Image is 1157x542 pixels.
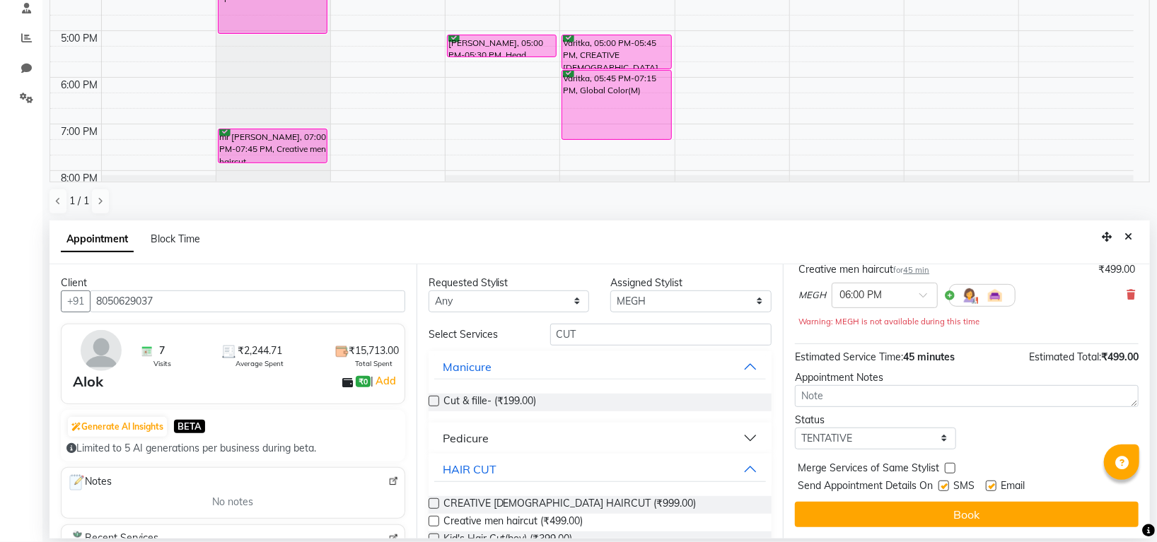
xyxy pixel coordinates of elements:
span: | [371,372,398,389]
div: Status [795,413,956,428]
span: Block Time [151,232,200,245]
span: ₹2,244.71 [238,343,282,358]
div: Varitka, 05:45 PM-07:15 PM, Global Color(M) [562,71,670,139]
span: 7 [159,343,165,358]
div: Limited to 5 AI generations per business during beta. [66,441,400,456]
span: Average Spent [236,358,284,369]
img: avatar [81,330,122,371]
span: Visits [153,358,171,369]
span: No notes [212,495,253,509]
small: Warning: MEGH is not available during this time [798,317,979,326]
span: CREATIVE [DEMOGRAPHIC_DATA] HAIRCUT (₹999.00) [443,496,697,514]
button: Pedicure [434,425,767,451]
div: Requested Stylist [429,276,590,290]
button: Book [795,502,1139,527]
div: mr [PERSON_NAME], 07:00 PM-07:45 PM, Creative men haircut [219,129,327,163]
img: Hairdresser.png [961,287,978,304]
span: 45 min [903,265,929,275]
span: Send Appointment Details On [798,478,933,496]
input: Search by Name/Mobile/Email/Code [90,290,405,312]
button: Manicure [434,354,767,379]
button: +91 [61,290,91,312]
span: Cut & fille- (₹199.00) [443,394,537,411]
div: Appointment Notes [795,370,1139,385]
span: Creative men haircut (₹499.00) [443,514,583,531]
div: HAIR CUT [443,461,496,478]
small: for [893,265,929,275]
span: Appointment [61,227,134,252]
div: Creative men haircut [798,262,929,277]
button: Generate AI Insights [68,417,167,437]
div: ₹499.00 [1098,262,1135,277]
div: [PERSON_NAME], 05:00 PM-05:30 PM, Head Massage (MEN) [448,35,556,57]
span: MEGH [798,288,826,302]
span: ₹15,713.00 [349,343,399,358]
div: Alok [73,371,103,392]
div: Select Services [418,327,540,342]
div: 5:00 PM [59,31,101,46]
div: Client [61,276,405,290]
div: 6:00 PM [59,78,101,93]
span: Total Spent [355,358,393,369]
div: Assigned Stylist [610,276,772,290]
span: Estimated Service Time: [795,350,903,363]
div: Pedicure [443,430,489,447]
div: Manicure [443,358,492,375]
span: SMS [953,478,975,496]
div: Varitka, 05:00 PM-05:45 PM, CREATIVE [DEMOGRAPHIC_DATA] HAIRCUT [562,35,670,69]
span: BETA [174,420,205,433]
div: 8:00 PM [59,171,101,186]
input: Search by service name [550,324,772,346]
span: ₹499.00 [1101,350,1139,363]
div: 7:00 PM [59,124,101,139]
span: Merge Services of Same Stylist [798,461,939,478]
span: Email [1001,478,1025,496]
img: Interior.png [987,287,1004,304]
span: ₹0 [356,376,371,387]
span: 1 / 1 [69,194,89,208]
span: 45 minutes [903,350,955,363]
button: Close [1118,226,1139,248]
a: Add [373,372,398,389]
span: Notes [67,473,112,492]
button: HAIR CUT [434,456,767,482]
span: Estimated Total: [1029,350,1101,363]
